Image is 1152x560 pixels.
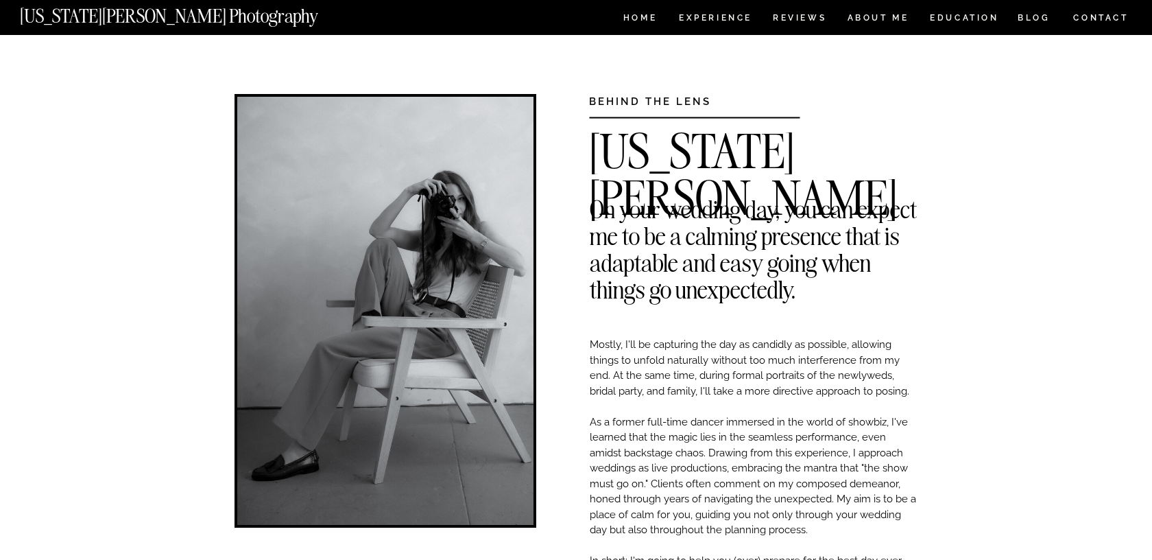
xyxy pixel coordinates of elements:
h3: BEHIND THE LENS [589,94,757,104]
a: BLOG [1018,14,1051,25]
img: website_grey.svg [22,36,33,47]
a: ABOUT ME [847,14,909,25]
a: HOME [621,14,660,25]
a: Experience [679,14,751,25]
a: [US_STATE][PERSON_NAME] Photography [20,7,364,19]
img: logo_orange.svg [22,22,33,33]
a: REVIEWS [773,14,824,25]
h2: [US_STATE][PERSON_NAME] [589,128,917,149]
h2: On your wedding day, you can expect me to be a calming presence that is adaptable and easy going ... [590,196,917,216]
div: Keywords by Traffic [152,81,231,90]
div: Domain: [DOMAIN_NAME] [36,36,151,47]
img: tab_keywords_by_traffic_grey.svg [136,80,147,91]
div: Domain Overview [52,81,123,90]
a: EDUCATION [928,14,1000,25]
div: v 4.0.25 [38,22,67,33]
a: CONTACT [1072,10,1129,25]
img: tab_domain_overview_orange.svg [37,80,48,91]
